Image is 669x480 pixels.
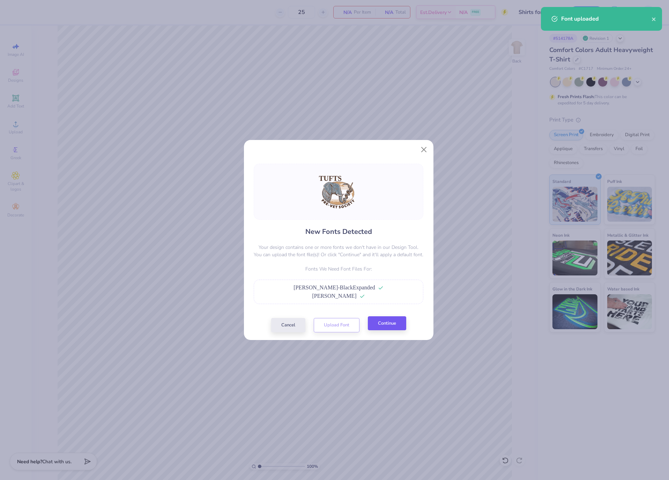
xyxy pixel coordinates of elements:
[254,244,423,258] p: Your design contains one or more fonts we don't have in our Design Tool. You can upload the font ...
[271,318,305,332] button: Cancel
[368,316,406,331] button: Continue
[293,285,375,290] span: [PERSON_NAME]-BlackExpanded
[652,15,656,23] button: close
[254,265,423,273] p: Fonts We Need Font Files For:
[561,15,652,23] div: Font uploaded
[312,293,356,299] span: [PERSON_NAME]
[305,227,372,237] h4: New Fonts Detected
[417,143,430,156] button: Close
